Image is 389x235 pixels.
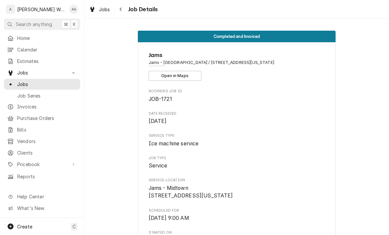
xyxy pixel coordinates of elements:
div: Scheduled For [149,208,325,222]
span: Roopairs Job ID [149,89,325,94]
span: Estimates [17,58,77,65]
span: Bills [17,126,77,133]
span: Job Type [149,162,325,170]
span: Service Location [149,184,325,200]
span: What's New [17,205,76,212]
span: Help Center [17,193,76,200]
span: Job Details [126,5,158,14]
div: Status [138,31,336,42]
span: Create [17,224,32,229]
a: Go to What's New [4,203,80,214]
span: Search anything [16,21,52,28]
div: Date Received [149,111,325,125]
span: Jobs [99,6,110,13]
span: Ice machine service [149,140,199,147]
span: Invoices [17,103,77,110]
span: Service Type [149,133,325,138]
div: A [6,5,15,14]
a: Reports [4,171,80,182]
a: Jobs [4,79,80,90]
button: Open in Maps [149,71,201,81]
div: Job Type [149,156,325,170]
span: Job Type [149,156,325,161]
div: AA [69,5,78,14]
a: Go to Help Center [4,191,80,202]
span: Service Location [149,178,325,183]
span: Vendors [17,138,77,145]
span: Calendar [17,46,77,53]
span: Pricebook [17,161,67,168]
a: Job Series [4,90,80,101]
a: Invoices [4,101,80,112]
span: Jobs [17,81,77,88]
span: Clients [17,149,77,156]
a: Estimates [4,56,80,67]
button: Navigate back [116,4,126,15]
a: Purchase Orders [4,113,80,124]
a: Go to Pricebook [4,159,80,170]
span: Reports [17,173,77,180]
span: [DATE] 9:00 AM [149,215,189,221]
span: Jobs [17,69,67,76]
span: C [73,223,76,230]
span: Date Received [149,117,325,125]
span: Home [17,35,77,42]
span: Address [149,60,325,66]
span: Scheduled For [149,214,325,222]
span: [DATE] [149,118,167,124]
div: Service Type [149,133,325,147]
span: Service [149,162,167,169]
span: Date Received [149,111,325,116]
a: Jobs [86,4,113,15]
div: Service Location [149,178,325,200]
div: Aaron Anderson's Avatar [69,5,78,14]
a: Calendar [4,44,80,55]
a: Home [4,33,80,44]
span: K [73,21,76,28]
div: Client Information [149,51,325,81]
span: JOB-1721 [149,96,172,102]
span: Name [149,51,325,60]
a: Vendors [4,136,80,147]
button: Search anything⌘K [4,18,80,30]
span: Roopairs Job ID [149,95,325,103]
span: Service Type [149,140,325,148]
span: Scheduled For [149,208,325,213]
a: Go to Jobs [4,67,80,78]
div: Roopairs Job ID [149,89,325,103]
div: [PERSON_NAME] Works LLC [17,6,66,13]
span: Completed and Invoiced [214,34,260,39]
span: Jams - Midtown [STREET_ADDRESS][US_STATE] [149,185,233,199]
a: Bills [4,124,80,135]
a: Clients [4,147,80,158]
span: ⌘ [64,21,68,28]
span: Job Series [17,92,77,99]
span: Purchase Orders [17,115,77,122]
